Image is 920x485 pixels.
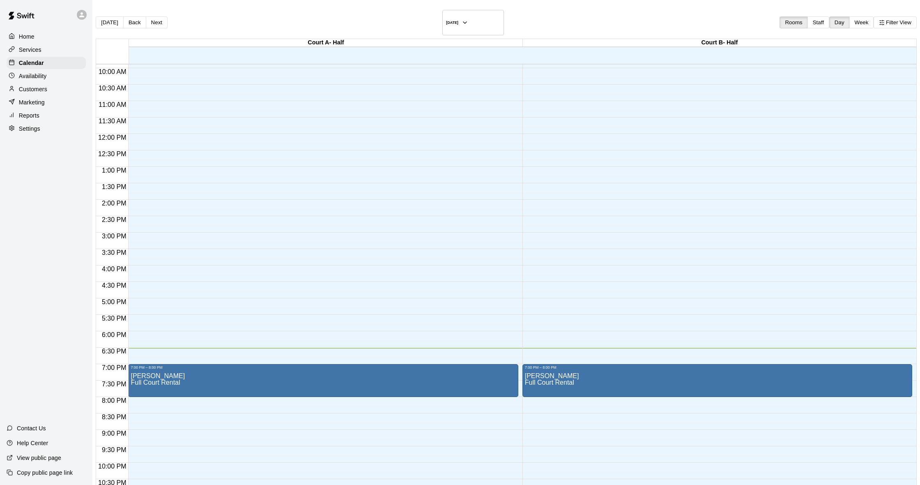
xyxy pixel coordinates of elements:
[100,216,129,223] span: 2:30 PM
[19,111,39,120] p: Reports
[19,59,44,67] p: Calendar
[97,118,129,125] span: 11:30 AM
[19,85,47,93] p: Customers
[100,282,129,289] span: 4:30 PM
[807,16,829,28] button: Staff
[7,109,86,122] a: Reports
[829,16,850,28] button: Day
[129,39,522,47] div: Court A- Half
[100,413,129,420] span: 8:30 PM
[96,16,124,28] button: [DATE]
[17,424,46,432] p: Contact Us
[7,70,86,82] a: Availability
[100,381,129,388] span: 7:30 PM
[17,454,61,462] p: View public page
[100,331,129,338] span: 6:00 PM
[19,32,34,41] p: Home
[100,233,129,240] span: 3:00 PM
[7,44,86,56] a: Services
[131,365,515,370] div: 7:00 PM – 8:00 PM
[19,46,41,54] p: Services
[123,16,146,28] button: Back
[96,134,128,141] span: 12:00 PM
[97,101,129,108] span: 11:00 AM
[7,57,86,69] a: Calendar
[523,39,916,47] div: Court B- Half
[874,16,917,28] button: Filter View
[849,16,874,28] button: Week
[100,200,129,207] span: 2:00 PM
[96,463,128,470] span: 10:00 PM
[100,266,129,273] span: 4:00 PM
[7,83,86,95] a: Customers
[96,150,128,157] span: 12:30 PM
[97,68,129,75] span: 10:00 AM
[17,469,73,477] p: Copy public page link
[100,315,129,322] span: 5:30 PM
[100,397,129,404] span: 8:00 PM
[100,249,129,256] span: 3:30 PM
[7,96,86,109] a: Marketing
[19,98,45,106] p: Marketing
[522,364,912,397] div: 7:00 PM – 8:00 PM: Don Fussell
[780,16,807,28] button: Rooms
[100,183,129,190] span: 1:30 PM
[97,85,129,92] span: 10:30 AM
[19,72,47,80] p: Availability
[128,364,518,397] div: 7:00 PM – 8:00 PM: Don Fussell
[446,21,458,25] h6: [DATE]
[100,167,129,174] span: 1:00 PM
[100,430,129,437] span: 9:00 PM
[100,446,129,453] span: 9:30 PM
[7,122,86,135] a: Settings
[17,439,48,447] p: Help Center
[525,379,574,386] span: Full Court Rental
[146,16,168,28] button: Next
[525,365,910,370] div: 7:00 PM – 8:00 PM
[100,364,129,371] span: 7:00 PM
[7,30,86,43] a: Home
[100,298,129,305] span: 5:00 PM
[19,125,40,133] p: Settings
[442,10,504,35] button: [DATE]
[131,379,180,386] span: Full Court Rental
[100,348,129,355] span: 6:30 PM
